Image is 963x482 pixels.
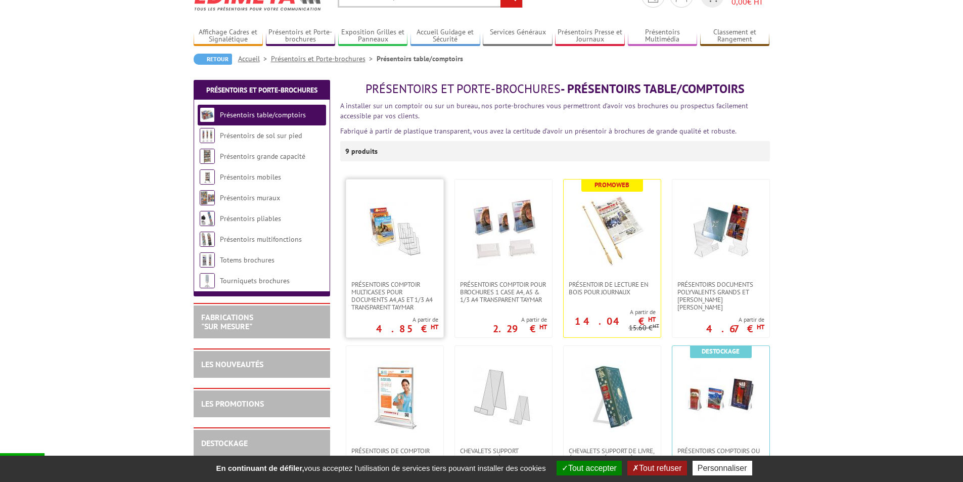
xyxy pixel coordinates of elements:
span: Présentoir de lecture en bois pour journaux [569,281,656,296]
p: 14.04 € [575,318,656,324]
button: Tout refuser [627,461,686,475]
button: Personnaliser (fenêtre modale) [693,461,752,475]
img: Présentoirs comptoir multicases POUR DOCUMENTS A4,A5 ET 1/3 A4 TRANSPARENT TAYMAR [359,195,430,266]
a: Présentoirs mobiles [220,172,281,182]
h1: - Présentoirs table/comptoirs [340,82,770,96]
a: Retour [194,54,232,65]
a: Affichage Cadres et Signalétique [194,28,263,45]
img: Présentoirs de sol sur pied [200,128,215,143]
strong: En continuant de défiler, [216,464,304,472]
img: Présentoirs table/comptoirs [200,107,215,122]
b: Destockage [702,347,740,356]
a: PRÉSENTOIRS COMPTOIR POUR BROCHURES 1 CASE A4, A5 & 1/3 A4 TRANSPARENT taymar [455,281,552,303]
a: Présentoirs Documents Polyvalents Grands et [PERSON_NAME] [PERSON_NAME] [672,281,769,311]
img: PRÉSENTOIRS DE COMPTOIR DOUBLE FACE FORMATS A4,A5,A6 TRANSPARENT [359,361,430,432]
button: Tout accepter [557,461,622,475]
a: Accueil Guidage et Sécurité [410,28,480,45]
span: A partir de [564,308,656,316]
a: CHEVALETS SUPPORT DE LIVRE, ÉPAISSEUR RÉGLABLE À [GEOGRAPHIC_DATA] [564,447,661,470]
img: Tourniquets brochures [200,273,215,288]
a: Services Généraux [483,28,553,45]
a: Totems brochures [220,255,274,265]
span: A partir de [706,316,764,324]
p: 9 produits [345,141,383,161]
span: CHEVALETS SUPPORT DE LIVRE, ÉPAISSEUR RÉGLABLE À [GEOGRAPHIC_DATA] [569,447,656,470]
span: Présentoirs et Porte-brochures [365,81,561,97]
a: Exposition Grilles et Panneaux [338,28,408,45]
sup: HT [431,323,438,331]
a: Présentoir de lecture en bois pour journaux [564,281,661,296]
a: LES NOUVEAUTÉS [201,359,263,369]
a: Accueil [238,54,271,63]
img: Présentoirs mobiles [200,169,215,185]
a: PRÉSENTOIRS DE COMPTOIR DOUBLE FACE FORMATS A4,A5,A6 TRANSPARENT [346,447,443,470]
li: Présentoirs table/comptoirs [377,54,463,64]
a: Présentoirs de sol sur pied [220,131,302,140]
img: CHEVALETS SUPPORT DE LIVRE, ÉPAISSEUR RÉGLABLE À POSER [577,361,648,432]
p: 4.67 € [706,326,764,332]
img: Totems brochures [200,252,215,268]
span: Présentoirs comptoir multicases POUR DOCUMENTS A4,A5 ET 1/3 A4 TRANSPARENT TAYMAR [351,281,438,311]
sup: HT [653,322,659,329]
img: Présentoirs pliables [200,211,215,226]
span: PRÉSENTOIRS DE COMPTOIR DOUBLE FACE FORMATS A4,A5,A6 TRANSPARENT [351,447,438,470]
span: A partir de [493,316,547,324]
sup: HT [539,323,547,331]
a: Classement et Rangement [700,28,770,45]
b: Promoweb [594,181,629,189]
a: Présentoirs comptoir multicases POUR DOCUMENTS A4,A5 ET 1/3 A4 TRANSPARENT TAYMAR [346,281,443,311]
a: LES PROMOTIONS [201,399,264,409]
sup: HT [757,323,764,331]
img: Présentoirs Documents Polyvalents Grands et Petits Modèles [685,195,756,266]
img: Présentoirs grande capacité [200,149,215,164]
span: A partir de [376,316,438,324]
a: Présentoirs Multimédia [628,28,698,45]
sup: HT [648,315,656,324]
p: 2.29 € [493,326,547,332]
img: PRÉSENTOIRS COMPTOIR POUR BROCHURES 1 CASE A4, A5 & 1/3 A4 TRANSPARENT taymar [468,195,539,266]
a: Présentoirs multifonctions [220,235,302,244]
a: Présentoirs et Porte-brochures [271,54,377,63]
span: Présentoirs comptoirs ou muraux 1 case Transparents [677,447,764,470]
a: Présentoirs et Porte-brochures [266,28,336,45]
a: Présentoirs et Porte-brochures [206,85,317,95]
a: Présentoirs table/comptoirs [220,110,306,119]
img: Présentoirs muraux [200,190,215,205]
a: DESTOCKAGE [201,438,248,448]
p: 15.60 € [629,324,659,332]
span: CHEVALETS SUPPORT DOCUMENTS À [GEOGRAPHIC_DATA] [460,447,547,470]
span: vous acceptez l'utilisation de services tiers pouvant installer des cookies [211,464,551,472]
span: PRÉSENTOIRS COMPTOIR POUR BROCHURES 1 CASE A4, A5 & 1/3 A4 TRANSPARENT taymar [460,281,547,303]
p: 4.85 € [376,326,438,332]
a: Présentoirs muraux [220,193,280,202]
a: FABRICATIONS"Sur Mesure" [201,312,253,331]
img: Présentoirs multifonctions [200,232,215,247]
img: Présentoirs comptoirs ou muraux 1 case Transparents [685,361,756,432]
img: CHEVALETS SUPPORT DOCUMENTS À POSER [468,361,539,432]
a: Présentoirs comptoirs ou muraux 1 case Transparents [672,447,769,470]
a: CHEVALETS SUPPORT DOCUMENTS À [GEOGRAPHIC_DATA] [455,447,552,470]
font: A installer sur un comptoir ou sur un bureau, nos porte-brochures vous permettront d’avoir vos br... [340,101,748,120]
a: Tourniquets brochures [220,276,290,285]
font: Fabriqué à partir de plastique transparent, vous avez la certitude d’avoir un présentoir à brochu... [340,126,737,136]
a: Présentoirs grande capacité [220,152,305,161]
a: Présentoirs Presse et Journaux [555,28,625,45]
span: Présentoirs Documents Polyvalents Grands et [PERSON_NAME] [PERSON_NAME] [677,281,764,311]
img: Présentoir de lecture en bois pour journaux [577,195,648,266]
a: Présentoirs pliables [220,214,281,223]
